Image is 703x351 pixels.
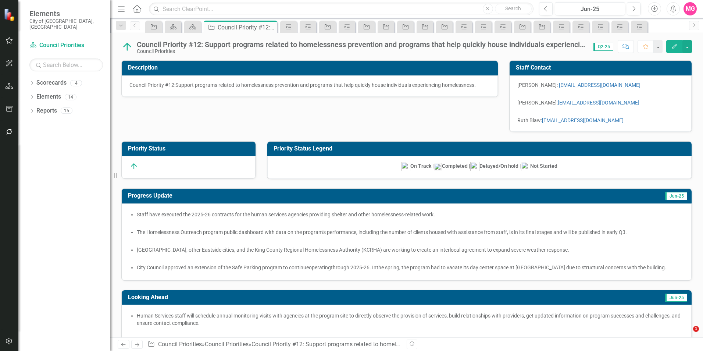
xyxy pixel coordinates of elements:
[149,3,534,15] input: Search ClearPoint...
[218,23,275,32] div: Council Priority #12: Support programs related to homelessness prevention and programs that help ...
[274,145,688,152] h3: Priority Status Legend
[434,163,442,170] img: mceclip1.png
[559,82,640,88] a: [EMAIL_ADDRESS][DOMAIN_NAME]
[36,93,61,101] a: Elements
[128,294,485,301] h3: Looking Ahead
[309,265,331,270] span: operating
[593,43,613,51] span: Q2-25
[558,100,639,106] a: [EMAIL_ADDRESS][DOMAIN_NAME]
[128,192,498,199] h3: Progress Update
[129,81,490,89] p: Council Priority #12:
[665,294,687,302] span: Jun-25
[129,162,138,171] img: On Track
[29,18,103,30] small: City of [GEOGRAPHIC_DATA], [GEOGRAPHIC_DATA]
[331,265,377,270] span: through 2025-26. In
[517,117,525,123] span: Rut
[137,247,569,253] span: [GEOGRAPHIC_DATA], other Eastside cities, and the King County Regional Homelessness Authority (KC...
[121,41,133,53] img: On Track
[684,2,697,15] button: MG
[65,94,76,100] div: 14
[29,41,103,50] a: Council Priorities
[36,107,57,115] a: Reports
[137,49,586,54] div: Council Priorities
[29,9,103,18] span: Elements
[665,265,666,270] span: .
[70,80,82,86] div: 4
[175,82,476,88] span: Support programs related to homelessness prevention and programs that help quickly house individu...
[529,117,626,123] span: Blaw:
[495,4,532,14] button: Search
[137,40,586,49] div: Council Priority #12: Support programs related to homelessness prevention and programs that help ...
[158,341,202,348] a: Council Priorities
[678,326,696,344] iframe: Intercom live chat
[137,212,435,217] span: Staff have executed the 2025-26 contracts for the human services agencies providing shelter and o...
[61,108,72,114] div: 15
[137,313,681,326] span: Human Services staff will schedule annual monitoring visits with agencies at the program site to ...
[205,341,249,348] a: Council Priorities
[251,341,649,348] div: Council Priority #12: Support programs related to homelessness prevention and programs that help ...
[4,8,17,21] img: ClearPoint Strategy
[377,265,665,270] span: the spring, the program had to vacate its day center space at [GEOGRAPHIC_DATA] due to structural...
[517,100,642,106] span: [PERSON_NAME]:
[693,326,699,332] span: 1
[505,6,521,11] span: Search
[128,64,494,71] h3: Description
[36,79,67,87] a: Scorecards
[137,229,627,235] span: The Homelessness Outreach program public dashboard with data on the program’s performance, includ...
[525,117,528,123] span: h
[557,5,622,14] div: Jun-25
[516,64,688,71] h3: Staff Contact
[555,2,625,15] button: Jun-25
[542,117,624,123] a: [EMAIL_ADDRESS][DOMAIN_NAME]
[517,82,558,88] span: [PERSON_NAME]:
[29,58,103,71] input: Search Below...
[137,265,309,270] span: City Council approved an extension of the Safe Parking program to continue
[401,163,557,169] strong: On Track | Completed | Delayed/On hold | Not Started
[147,340,401,349] div: » »
[128,145,252,152] h3: Priority Status
[665,192,687,200] span: Jun-25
